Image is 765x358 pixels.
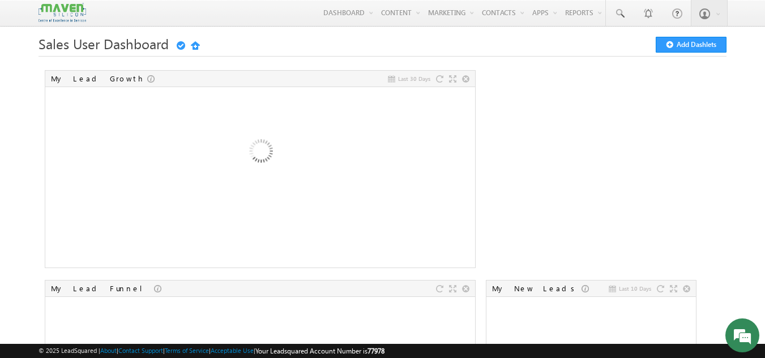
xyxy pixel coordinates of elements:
[199,92,321,214] img: Loading...
[51,74,147,84] div: My Lead Growth
[398,74,430,84] span: Last 30 Days
[656,37,726,53] button: Add Dashlets
[367,347,384,355] span: 77978
[39,3,86,23] img: Custom Logo
[211,347,254,354] a: Acceptable Use
[492,283,582,294] div: My New Leads
[100,347,117,354] a: About
[619,283,651,294] span: Last 10 Days
[255,347,384,355] span: Your Leadsquared Account Number is
[51,283,154,294] div: My Lead Funnel
[118,347,163,354] a: Contact Support
[39,34,169,53] span: Sales User Dashboard
[165,347,209,354] a: Terms of Service
[39,346,384,356] span: © 2025 LeadSquared | | | | |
